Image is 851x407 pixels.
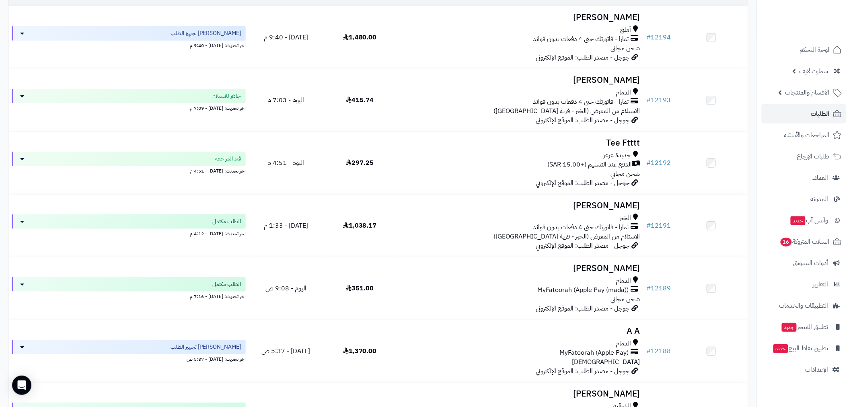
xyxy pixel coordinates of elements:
[572,357,640,367] span: [DEMOGRAPHIC_DATA]
[493,106,640,116] span: الاستلام من المعرض (الخبر - قرية [GEOGRAPHIC_DATA])
[646,158,671,168] a: #12192
[762,232,846,251] a: السلات المتروكة16
[616,339,631,348] span: الدمام
[12,292,246,300] div: اخر تحديث: [DATE] - 7:16 م
[267,95,304,105] span: اليوم - 7:03 م
[796,20,843,37] img: logo-2.png
[762,253,846,273] a: أدوات التسويق
[12,41,246,49] div: اخر تحديث: [DATE] - 9:40 م
[400,327,640,336] h3: A A
[533,35,629,44] span: تمارا - فاتورتك حتى 4 دفعات بدون فوائد
[790,215,828,226] span: وآتس آب
[762,317,846,337] a: تطبيق المتجرجديد
[762,125,846,145] a: المراجعات والأسئلة
[800,66,828,77] span: سمارت لايف
[343,346,377,356] span: 1,370.00
[610,169,640,179] span: شحن مجاني
[212,92,241,100] span: جاهز للاستلام
[12,229,246,237] div: اخر تحديث: [DATE] - 4:12 م
[762,189,846,209] a: المدونة
[620,25,631,35] span: أملج
[171,343,241,351] span: [PERSON_NAME] تجهيز الطلب
[806,364,828,375] span: الإعدادات
[559,348,629,358] span: MyFatoorah (Apple Pay)
[646,284,651,293] span: #
[784,129,830,141] span: المراجعات والأسئلة
[536,115,629,125] span: جوجل - مصدر الطلب: الموقع الإلكتروني
[537,286,629,295] span: MyFatoorah (Apple Pay (mada))
[12,166,246,175] div: اخر تحديث: [DATE] - 4:51 م
[493,232,640,241] span: الاستلام من المعرض (الخبر - قرية [GEOGRAPHIC_DATA])
[773,343,828,354] span: تطبيق نقاط البيع
[12,354,246,363] div: اخر تحديث: [DATE] - 5:37 ص
[343,33,377,42] span: 1,480.00
[762,339,846,358] a: تطبيق نقاط البيعجديد
[400,389,640,399] h3: [PERSON_NAME]
[813,279,828,290] span: التقارير
[646,158,651,168] span: #
[762,360,846,379] a: الإعدادات
[171,29,241,37] span: [PERSON_NAME] تجهيز الطلب
[616,88,631,97] span: الدمام
[620,214,631,223] span: الخبر
[536,241,629,251] span: جوجل - مصدر الطلب: الموقع الإلكتروني
[782,323,797,332] span: جديد
[646,33,651,42] span: #
[536,304,629,313] span: جوجل - مصدر الطلب: الموقع الإلكتروني
[610,43,640,53] span: شحن مجاني
[646,346,651,356] span: #
[781,321,828,333] span: تطبيق المتجر
[343,221,377,230] span: 1,038.17
[400,201,640,210] h3: [PERSON_NAME]
[773,344,788,353] span: جديد
[813,172,828,183] span: العملاء
[646,284,671,293] a: #12189
[797,151,830,162] span: طلبات الإرجاع
[265,284,306,293] span: اليوم - 9:08 ص
[346,95,374,105] span: 415.74
[547,160,632,169] span: الدفع عند التسليم (+15.00 SAR)
[12,376,31,395] div: Open Intercom Messenger
[616,276,631,286] span: الدمام
[536,53,629,62] span: جوجل - مصدر الطلب: الموقع الإلكتروني
[533,97,629,107] span: تمارا - فاتورتك حتى 4 دفعات بدون فوائد
[779,300,828,311] span: التطبيقات والخدمات
[536,366,629,376] span: جوجل - مصدر الطلب: الموقع الإلكتروني
[811,108,830,119] span: الطلبات
[646,221,671,230] a: #12191
[762,147,846,166] a: طلبات الإرجاع
[800,44,830,55] span: لوحة التحكم
[212,218,241,226] span: الطلب مكتمل
[267,158,304,168] span: اليوم - 4:51 م
[610,294,640,304] span: شحن مجاني
[646,33,671,42] a: #12194
[346,158,374,168] span: 297.25
[400,264,640,273] h3: [PERSON_NAME]
[646,95,671,105] a: #12193
[533,223,629,232] span: تمارا - فاتورتك حتى 4 دفعات بدون فوائد
[536,178,629,188] span: جوجل - مصدر الطلب: الموقع الإلكتروني
[400,138,640,148] h3: Tee Ftttt
[346,284,374,293] span: 351.00
[646,346,671,356] a: #12188
[780,236,830,247] span: السلات المتروكة
[791,216,806,225] span: جديد
[762,40,846,60] a: لوحة التحكم
[400,76,640,85] h3: [PERSON_NAME]
[603,151,631,160] span: جديدة عرعر
[762,104,846,123] a: الطلبات
[215,155,241,163] span: قيد المراجعه
[261,346,310,356] span: [DATE] - 5:37 ص
[793,257,828,269] span: أدوات التسويق
[264,221,308,230] span: [DATE] - 1:33 م
[811,193,828,205] span: المدونة
[400,13,640,22] h3: [PERSON_NAME]
[781,238,792,247] span: 16
[12,103,246,112] div: اخر تحديث: [DATE] - 7:09 م
[646,221,651,230] span: #
[762,168,846,187] a: العملاء
[646,95,651,105] span: #
[762,296,846,315] a: التطبيقات والخدمات
[212,280,241,288] span: الطلب مكتمل
[762,275,846,294] a: التقارير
